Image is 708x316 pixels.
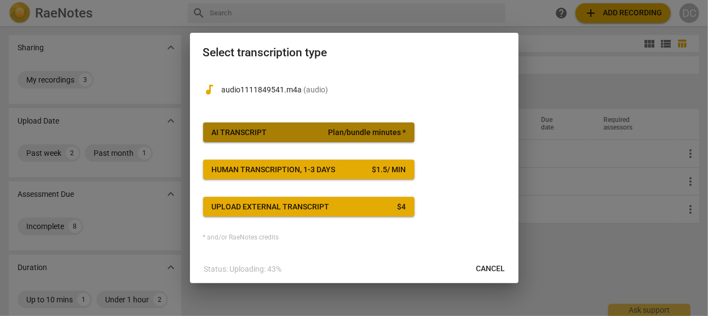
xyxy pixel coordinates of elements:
div: AI Transcript [212,127,267,138]
h2: Select transcription type [203,46,505,60]
span: Plan/bundle minutes * [328,127,406,138]
button: AI TranscriptPlan/bundle minutes * [203,122,415,142]
div: Human transcription, 1-3 days [212,165,336,175]
span: ( audio ) [304,85,329,94]
div: * and/or RaeNotes credits [203,234,505,242]
div: $ 1.5 / min [372,165,406,175]
p: Status: Uploading: 43% [204,264,282,275]
div: $ 4 [397,202,406,213]
button: Upload external transcript$4 [203,197,415,216]
button: Human transcription, 1-3 days$1.5/ min [203,160,415,179]
button: Cancel [468,259,514,279]
span: Cancel [476,264,505,274]
span: audiotrack [203,83,216,96]
div: Upload external transcript [212,202,330,213]
p: audio1111849541.m4a(audio) [222,84,505,96]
